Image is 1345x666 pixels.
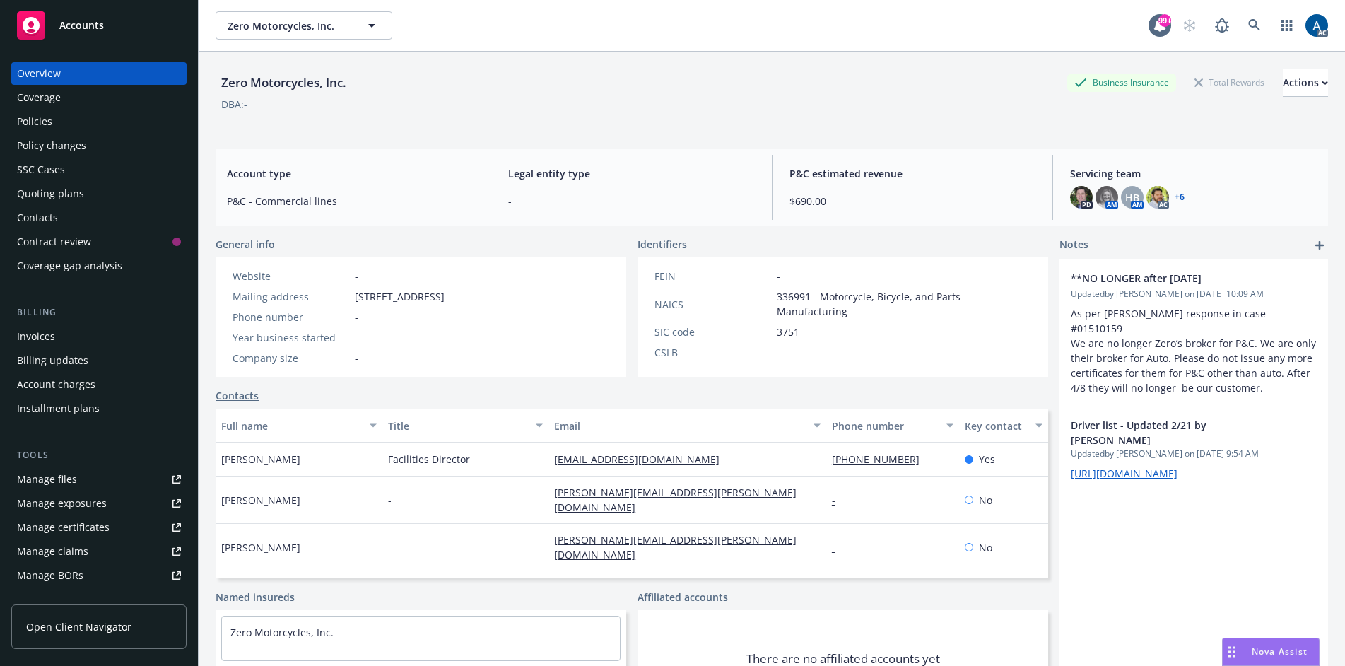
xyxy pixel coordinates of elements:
a: Overview [11,62,187,85]
span: [PERSON_NAME] [221,540,300,555]
span: Open Client Navigator [26,619,131,634]
div: FEIN [654,269,771,284]
div: DBA: - [221,97,247,112]
button: Actions [1283,69,1328,97]
a: Invoices [11,325,187,348]
div: Phone number [832,419,938,433]
a: Contract review [11,230,187,253]
div: Summary of insurance [17,588,124,611]
a: Coverage gap analysis [11,255,187,277]
div: Full name [221,419,361,433]
span: General info [216,237,275,252]
a: Coverage [11,86,187,109]
a: [PERSON_NAME][EMAIL_ADDRESS][PERSON_NAME][DOMAIN_NAME] [554,533,797,561]
img: photo [1096,186,1118,209]
span: P&C - Commercial lines [227,194,474,209]
span: - [777,345,780,360]
div: Title [388,419,528,433]
span: **NO LONGER after [DATE] [1071,271,1280,286]
span: Yes [979,452,995,467]
div: Policy changes [17,134,86,157]
a: [URL][DOMAIN_NAME] [1071,467,1177,480]
a: - [355,269,358,283]
div: CSLB [654,345,771,360]
a: Start snowing [1175,11,1204,40]
div: Manage exposures [17,492,107,515]
span: Accounts [59,20,104,31]
a: Manage files [11,468,187,491]
div: Business Insurance [1067,74,1176,91]
button: Phone number [826,409,959,443]
a: Manage claims [11,540,187,563]
a: Manage exposures [11,492,187,515]
span: $690.00 [789,194,1036,209]
div: **NO LONGER after [DATE]Updatedby [PERSON_NAME] on [DATE] 10:09 AMAs per [PERSON_NAME] response i... [1059,259,1328,407]
a: Manage BORs [11,564,187,587]
a: Summary of insurance [11,588,187,611]
a: Account charges [11,373,187,396]
div: Account charges [17,373,95,396]
span: Facilities Director [388,452,470,467]
span: No [979,540,992,555]
img: photo [1146,186,1169,209]
span: - [355,310,358,325]
div: Contacts [17,206,58,229]
div: SSC Cases [17,158,65,181]
span: P&C estimated revenue [789,166,1036,181]
div: Email [554,419,805,433]
div: Coverage [17,86,61,109]
button: Zero Motorcycles, Inc. [216,11,392,40]
a: Affiliated accounts [638,590,728,604]
button: Title [382,409,549,443]
div: Overview [17,62,61,85]
a: Policies [11,110,187,133]
a: [PHONE_NUMBER] [832,452,931,466]
span: [PERSON_NAME] [221,493,300,508]
div: Year business started [233,330,349,345]
span: Notes [1059,237,1088,254]
span: Driver list - Updated 2/21 by [PERSON_NAME] [1071,418,1280,448]
span: - [355,330,358,345]
a: [EMAIL_ADDRESS][DOMAIN_NAME] [554,452,731,466]
span: Updated by [PERSON_NAME] on [DATE] 10:09 AM [1071,288,1317,300]
div: Billing [11,305,187,320]
div: Driver list - Updated 2/21 by [PERSON_NAME]Updatedby [PERSON_NAME] on [DATE] 9:54 AM[URL][DOMAIN_... [1059,407,1328,492]
a: Named insureds [216,590,295,604]
span: Zero Motorcycles, Inc. [228,18,350,33]
span: [PERSON_NAME] [221,452,300,467]
div: Installment plans [17,397,100,420]
img: photo [1305,14,1328,37]
a: - [832,493,847,507]
span: Nova Assist [1252,645,1308,658]
button: Key contact [959,409,1048,443]
a: Search [1240,11,1269,40]
span: HB [1125,190,1139,205]
a: Policy changes [11,134,187,157]
span: Legal entity type [508,166,755,181]
div: Company size [233,351,349,366]
span: 336991 - Motorcycle, Bicycle, and Parts Manufacturing [777,289,1031,319]
div: Key contact [965,419,1027,433]
a: Manage certificates [11,516,187,539]
div: Manage files [17,468,77,491]
a: Billing updates [11,349,187,372]
span: - [388,493,392,508]
span: - [388,540,392,555]
button: Email [548,409,826,443]
a: Switch app [1273,11,1301,40]
span: - [508,194,755,209]
div: Drag to move [1223,638,1240,665]
div: Mailing address [233,289,349,304]
a: Accounts [11,6,187,45]
span: - [355,351,358,366]
a: +6 [1175,193,1185,201]
div: Website [233,269,349,284]
a: Contacts [11,206,187,229]
button: Nova Assist [1222,638,1320,666]
div: Quoting plans [17,182,84,205]
div: NAICS [654,297,771,312]
span: Servicing team [1070,166,1317,181]
div: Manage BORs [17,564,83,587]
div: Policies [17,110,52,133]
